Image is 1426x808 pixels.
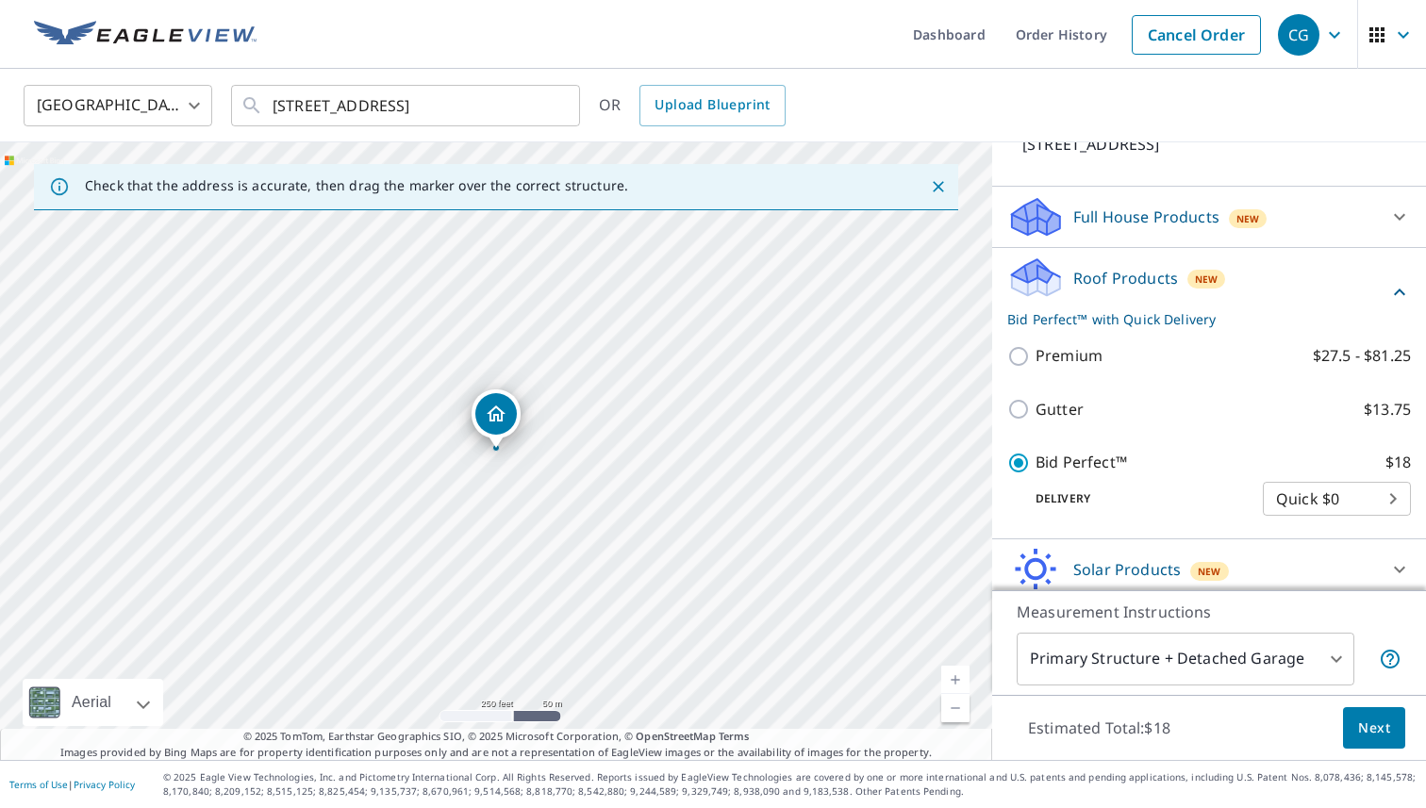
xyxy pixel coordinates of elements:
[1007,547,1411,592] div: Solar ProductsNew
[24,79,212,132] div: [GEOGRAPHIC_DATA]
[1132,15,1261,55] a: Cancel Order
[1007,490,1263,507] p: Delivery
[74,778,135,791] a: Privacy Policy
[472,389,521,448] div: Dropped pin, building 1, Residential property, 926 N Cholla St Chandler, AZ 85224
[1195,272,1219,287] span: New
[1385,451,1411,474] p: $18
[941,694,970,722] a: Current Level 17, Zoom Out
[636,729,715,743] a: OpenStreetMap
[1343,707,1405,750] button: Next
[34,21,257,49] img: EV Logo
[243,729,750,745] span: © 2025 TomTom, Earthstar Geographics SIO, © 2025 Microsoft Corporation, ©
[1313,344,1411,368] p: $27.5 - $81.25
[941,666,970,694] a: Current Level 17, Zoom In
[1073,558,1181,581] p: Solar Products
[1013,707,1186,749] p: Estimated Total: $18
[163,770,1417,799] p: © 2025 Eagle View Technologies, Inc. and Pictometry International Corp. All Rights Reserved. Repo...
[1036,451,1127,474] p: Bid Perfect™
[9,779,135,790] p: |
[66,679,117,726] div: Aerial
[639,85,785,126] a: Upload Blueprint
[1278,14,1319,56] div: CG
[1022,133,1343,156] p: [STREET_ADDRESS]
[273,79,541,132] input: Search by address or latitude-longitude
[1007,194,1411,239] div: Full House ProductsNew
[1017,633,1354,685] div: Primary Structure + Detached Garage
[1017,601,1401,623] p: Measurement Instructions
[85,177,628,194] p: Check that the address is accurate, then drag the marker over the correct structure.
[1236,211,1260,226] span: New
[23,679,163,726] div: Aerial
[9,778,68,791] a: Terms of Use
[1379,648,1401,670] span: Your report will include the primary structure and a detached garage if one exists.
[1036,344,1103,368] p: Premium
[1073,206,1219,228] p: Full House Products
[1007,309,1388,329] p: Bid Perfect™ with Quick Delivery
[1364,398,1411,421] p: $13.75
[1036,398,1084,421] p: Gutter
[1198,564,1221,579] span: New
[719,729,750,743] a: Terms
[1263,472,1411,525] div: Quick $0
[926,174,951,199] button: Close
[1073,267,1178,289] p: Roof Products
[1007,256,1411,329] div: Roof ProductsNewBid Perfect™ with Quick Delivery
[599,85,786,126] div: OR
[655,93,770,117] span: Upload Blueprint
[1358,717,1390,740] span: Next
